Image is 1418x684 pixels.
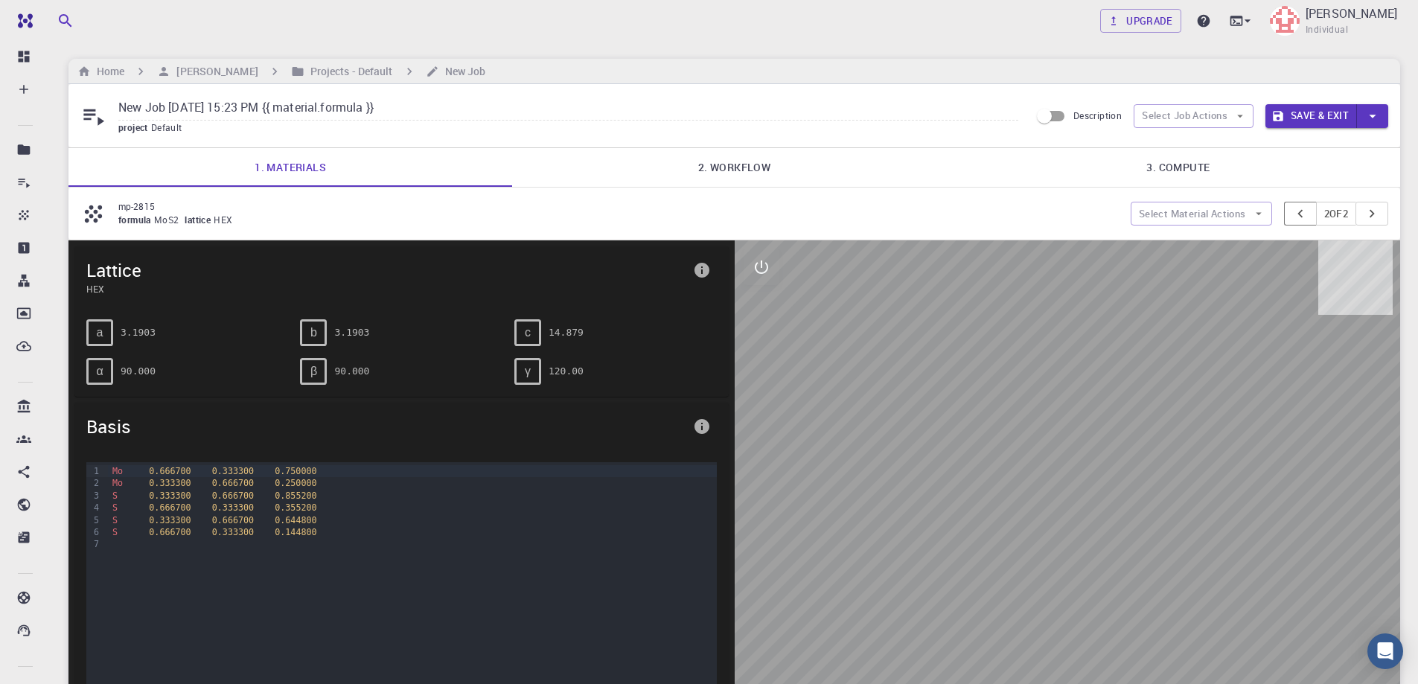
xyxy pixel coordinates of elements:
[334,358,369,384] pre: 90.000
[149,527,191,537] span: 0.666700
[212,478,254,488] span: 0.666700
[74,63,488,80] nav: breadcrumb
[275,478,316,488] span: 0.250000
[151,121,188,133] span: Default
[310,326,317,339] span: b
[118,121,151,133] span: project
[525,326,531,339] span: c
[86,514,101,526] div: 5
[30,10,83,24] span: Support
[149,502,191,513] span: 0.666700
[118,199,1119,213] p: mp-2815
[86,526,101,538] div: 6
[1073,109,1122,121] span: Description
[212,466,254,476] span: 0.333300
[170,63,258,80] h6: [PERSON_NAME]
[112,527,118,537] span: S
[275,490,316,501] span: 0.855200
[1306,4,1397,22] p: [PERSON_NAME]
[12,13,33,28] img: logo
[549,358,584,384] pre: 120.00
[86,490,101,502] div: 3
[1284,202,1389,226] div: pager
[86,465,101,477] div: 1
[212,527,254,537] span: 0.333300
[275,466,316,476] span: 0.750000
[687,255,717,285] button: info
[86,282,687,295] span: HEX
[96,365,103,378] span: α
[1270,6,1300,36] img: Anirban Pal
[1131,202,1272,226] button: Select Material Actions
[1316,202,1357,226] button: 2of2
[112,490,118,501] span: S
[112,502,118,513] span: S
[86,415,687,438] span: Basis
[86,538,101,550] div: 7
[91,63,124,80] h6: Home
[149,490,191,501] span: 0.333300
[149,478,191,488] span: 0.333300
[121,319,156,345] pre: 3.1903
[149,466,191,476] span: 0.666700
[86,258,687,282] span: Lattice
[549,319,584,345] pre: 14.879
[1265,104,1357,128] button: Save & Exit
[112,466,123,476] span: Mo
[149,515,191,525] span: 0.333300
[439,63,486,80] h6: New Job
[185,214,214,226] span: lattice
[97,326,103,339] span: a
[310,365,317,378] span: β
[512,148,956,187] a: 2. Workflow
[1100,9,1181,33] a: Upgrade
[687,412,717,441] button: info
[112,515,118,525] span: S
[212,515,254,525] span: 0.666700
[214,214,238,226] span: HEX
[525,365,531,378] span: γ
[86,477,101,489] div: 2
[334,319,369,345] pre: 3.1903
[154,214,185,226] span: MoS2
[121,358,156,384] pre: 90.000
[275,515,316,525] span: 0.644800
[304,63,393,80] h6: Projects - Default
[275,502,316,513] span: 0.355200
[1306,22,1348,37] span: Individual
[86,502,101,514] div: 4
[68,148,512,187] a: 1. Materials
[1134,104,1253,128] button: Select Job Actions
[956,148,1400,187] a: 3. Compute
[112,478,123,488] span: Mo
[275,527,316,537] span: 0.144800
[1367,633,1403,669] div: Open Intercom Messenger
[212,502,254,513] span: 0.333300
[212,490,254,501] span: 0.666700
[118,214,154,226] span: formula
